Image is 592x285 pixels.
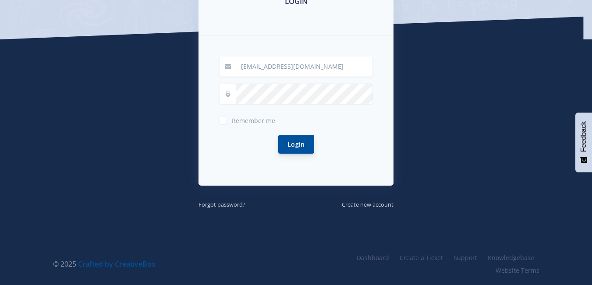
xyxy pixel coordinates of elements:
[232,116,275,125] span: Remember me
[448,251,482,264] a: Support
[490,264,539,277] a: Website Terms
[394,251,448,264] a: Create a Ticket
[199,201,245,208] small: Forgot password?
[199,199,245,209] a: Forgot password?
[488,253,534,262] span: Knowledgebase
[482,251,539,264] a: Knowledgebase
[53,259,290,269] div: © 2025
[78,259,156,269] a: Crafted by CreativeBox
[575,113,592,172] button: Feedback - Show survey
[278,135,314,154] button: Login
[236,56,372,77] input: Email / User ID
[351,251,394,264] a: Dashboard
[342,199,393,209] a: Create new account
[580,121,588,152] span: Feedback
[342,201,393,208] small: Create new account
